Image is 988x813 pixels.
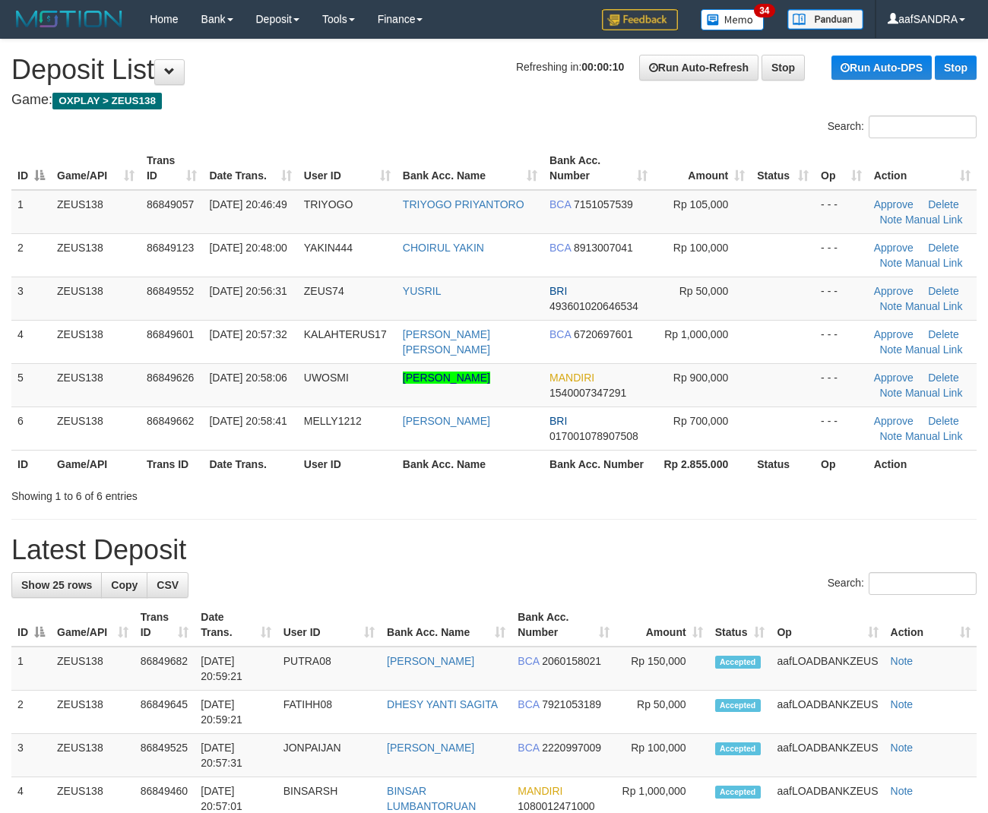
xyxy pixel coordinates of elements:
[874,415,914,427] a: Approve
[195,647,277,691] td: [DATE] 20:59:21
[11,190,51,234] td: 1
[403,328,490,356] a: [PERSON_NAME] [PERSON_NAME]
[815,320,868,363] td: - - -
[11,147,51,190] th: ID: activate to sort column descending
[815,450,868,478] th: Op
[209,198,287,210] span: [DATE] 20:46:49
[771,647,884,691] td: aafLOADBANKZEUS
[574,328,633,340] span: Copy 6720697601 to clipboard
[51,277,141,320] td: ZEUS138
[928,198,958,210] a: Delete
[147,242,194,254] span: 86849123
[616,603,708,647] th: Amount: activate to sort column ascending
[135,647,195,691] td: 86849682
[403,198,524,210] a: TRIYOGO PRIYANTORO
[203,147,297,190] th: Date Trans.: activate to sort column ascending
[928,242,958,254] a: Delete
[673,372,728,384] span: Rp 900,000
[771,691,884,734] td: aafLOADBANKZEUS
[147,572,188,598] a: CSV
[511,603,616,647] th: Bank Acc. Number: activate to sort column ascending
[403,372,490,384] a: [PERSON_NAME]
[542,655,601,667] span: Copy 2060158021 to clipboard
[147,198,194,210] span: 86849057
[209,242,287,254] span: [DATE] 20:48:00
[616,691,708,734] td: Rp 50,000
[574,198,633,210] span: Copy 7151057539 to clipboard
[403,285,442,297] a: YUSRIL
[715,656,761,669] span: Accepted
[21,579,92,591] span: Show 25 rows
[403,242,484,254] a: CHOIRUL YAKIN
[701,9,765,30] img: Button%20Memo.svg
[51,406,141,450] td: ZEUS138
[51,603,135,647] th: Game/API: activate to sort column ascending
[518,800,594,812] span: Copy 1080012471000 to clipboard
[397,147,543,190] th: Bank Acc. Name: activate to sort column ascending
[815,277,868,320] td: - - -
[679,285,729,297] span: Rp 50,000
[277,734,381,777] td: JONPAIJAN
[141,147,203,190] th: Trans ID: activate to sort column ascending
[518,698,539,710] span: BCA
[51,233,141,277] td: ZEUS138
[11,277,51,320] td: 3
[51,363,141,406] td: ZEUS138
[874,198,914,210] a: Approve
[549,430,638,442] span: Copy 017001078907508 to clipboard
[935,55,977,80] a: Stop
[111,579,138,591] span: Copy
[549,328,571,340] span: BCA
[298,450,397,478] th: User ID
[815,147,868,190] th: Op: activate to sort column ascending
[581,61,624,73] strong: 00:00:10
[639,55,758,81] a: Run Auto-Refresh
[101,572,147,598] a: Copy
[928,372,958,384] a: Delete
[518,742,539,754] span: BCA
[549,415,567,427] span: BRI
[928,285,958,297] a: Delete
[195,691,277,734] td: [DATE] 20:59:21
[574,242,633,254] span: Copy 8913007041 to clipboard
[11,535,977,565] h1: Latest Deposit
[203,450,297,478] th: Date Trans.
[11,320,51,363] td: 4
[815,406,868,450] td: - - -
[616,734,708,777] td: Rp 100,000
[905,387,963,399] a: Manual Link
[51,734,135,777] td: ZEUS138
[868,147,977,190] th: Action: activate to sort column ascending
[304,328,387,340] span: KALAHTERUS17
[51,320,141,363] td: ZEUS138
[51,147,141,190] th: Game/API: activate to sort column ascending
[147,328,194,340] span: 86849601
[11,233,51,277] td: 2
[815,233,868,277] td: - - -
[304,285,344,297] span: ZEUS74
[879,214,902,226] a: Note
[815,363,868,406] td: - - -
[905,300,963,312] a: Manual Link
[298,147,397,190] th: User ID: activate to sort column ascending
[879,300,902,312] a: Note
[518,785,562,797] span: MANDIRI
[654,450,751,478] th: Rp 2.855.000
[762,55,805,81] a: Stop
[673,415,728,427] span: Rp 700,000
[715,699,761,712] span: Accepted
[516,61,624,73] span: Refreshing in:
[387,742,474,754] a: [PERSON_NAME]
[673,198,728,210] span: Rp 105,000
[135,734,195,777] td: 86849525
[673,242,728,254] span: Rp 100,000
[51,691,135,734] td: ZEUS138
[874,285,914,297] a: Approve
[135,603,195,647] th: Trans ID: activate to sort column ascending
[147,372,194,384] span: 86849626
[879,343,902,356] a: Note
[874,328,914,340] a: Approve
[141,450,203,478] th: Trans ID
[715,786,761,799] span: Accepted
[277,691,381,734] td: FATIHH08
